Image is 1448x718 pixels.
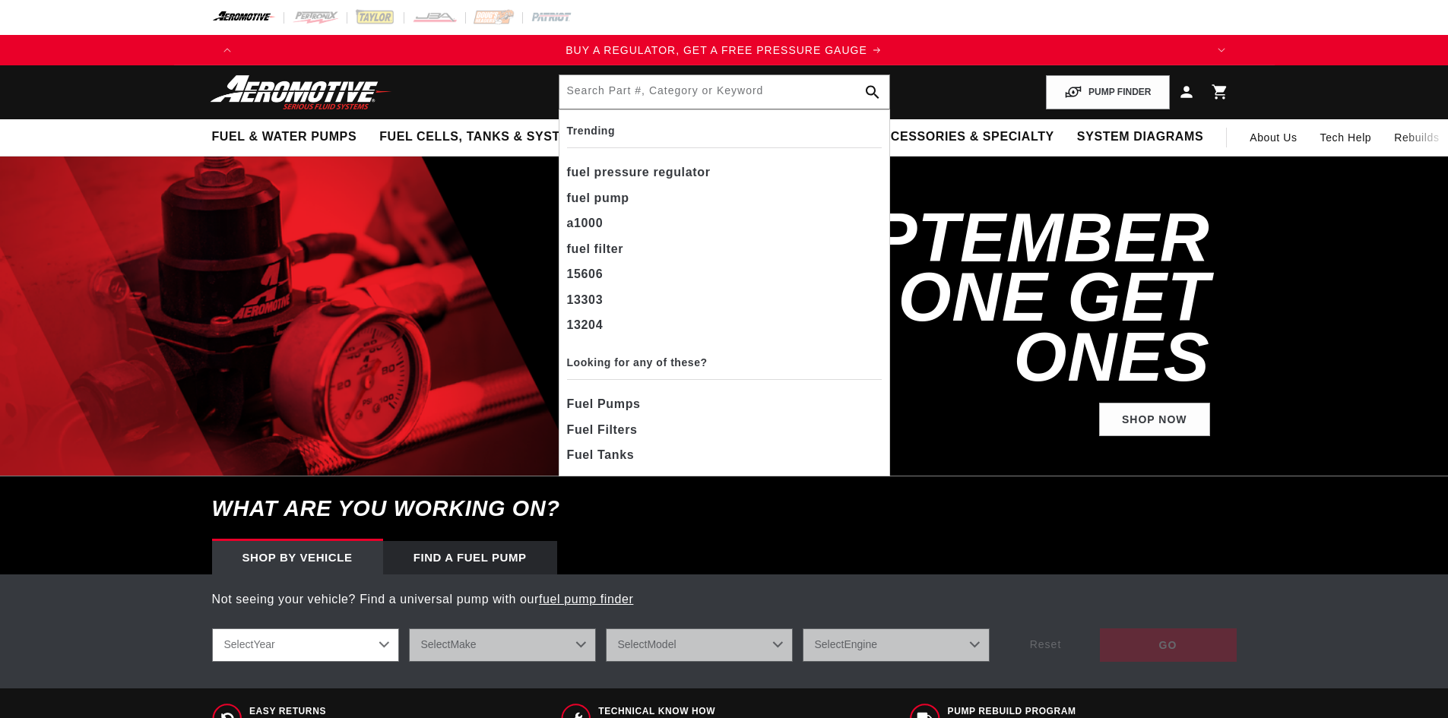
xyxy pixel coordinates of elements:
[598,705,822,718] span: Technical Know How
[606,628,793,662] select: Model
[567,261,882,287] div: 15606
[567,210,882,236] div: a1000
[567,185,882,211] div: fuel pump
[409,628,596,662] select: Make
[567,125,616,137] b: Trending
[873,129,1054,145] span: Accessories & Specialty
[559,75,889,109] input: Search by Part Number, Category or Keyword
[1046,75,1169,109] button: PUMP FINDER
[1238,119,1308,156] a: About Us
[383,541,557,574] div: Find a Fuel Pump
[174,476,1275,541] h6: What are you working on?
[567,356,708,368] b: Looking for any of these?
[1077,129,1203,145] span: System Diagrams
[212,541,383,574] div: Shop by vehicle
[212,590,1237,609] p: Not seeing your vehicle? Find a universal pump with our
[1320,129,1372,146] span: Tech Help
[242,42,1206,59] div: 1 of 4
[174,35,1275,65] slideshow-component: Translation missing: en.sections.announcements.announcement_bar
[856,75,889,109] button: search button
[201,119,369,155] summary: Fuel & Water Pumps
[1309,119,1383,156] summary: Tech Help
[212,35,242,65] button: Translation missing: en.sections.announcements.previous_announcement
[567,394,641,415] span: Fuel Pumps
[1394,129,1439,146] span: Rebuilds
[1099,403,1210,437] a: Shop Now
[567,419,638,441] span: Fuel Filters
[567,160,882,185] div: fuel pressure regulator
[567,287,882,313] div: 13303
[242,42,1206,59] a: BUY A REGULATOR, GET A FREE PRESSURE GAUGE
[567,312,882,338] div: 13204
[1206,35,1237,65] button: Translation missing: en.sections.announcements.next_announcement
[948,705,1225,718] span: Pump Rebuild program
[567,236,882,262] div: fuel filter
[368,119,599,155] summary: Fuel Cells, Tanks & Systems
[212,628,399,662] select: Year
[560,208,1210,387] h2: SHOP SEPTEMBER BUY ONE GET ONES
[212,129,357,145] span: Fuel & Water Pumps
[803,628,990,662] select: Engine
[1250,131,1297,144] span: About Us
[379,129,588,145] span: Fuel Cells, Tanks & Systems
[206,74,396,110] img: Aeromotive
[567,444,635,466] span: Fuel Tanks
[861,119,1066,155] summary: Accessories & Specialty
[566,44,867,56] span: BUY A REGULATOR, GET A FREE PRESSURE GAUGE
[242,42,1206,59] div: Announcement
[539,593,633,606] a: fuel pump finder
[1066,119,1215,155] summary: System Diagrams
[249,705,405,718] span: Easy Returns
